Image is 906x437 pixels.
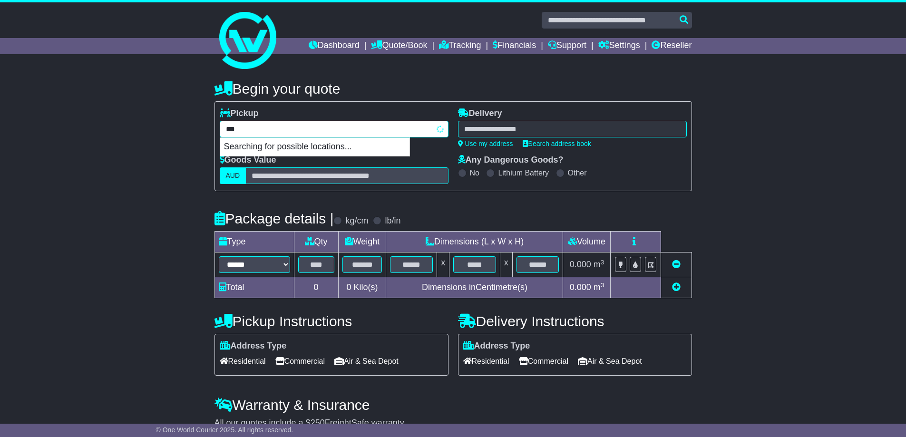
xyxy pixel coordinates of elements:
sup: 3 [601,282,604,289]
div: All our quotes include a $ FreightSafe warranty. [214,418,692,428]
h4: Begin your quote [214,81,692,97]
label: Lithium Battery [498,168,549,177]
label: No [470,168,479,177]
span: Residential [463,354,509,369]
a: Tracking [439,38,481,54]
a: Use my address [458,140,513,147]
p: Searching for possible locations... [220,138,409,156]
label: Other [568,168,587,177]
a: Support [548,38,586,54]
span: Commercial [519,354,568,369]
span: 250 [311,418,325,427]
td: Type [214,232,294,252]
td: 0 [294,277,338,298]
span: Commercial [275,354,325,369]
td: Weight [338,232,386,252]
span: 0.000 [570,282,591,292]
label: Pickup [220,108,259,119]
label: Goods Value [220,155,276,165]
td: Dimensions (L x W x H) [386,232,563,252]
span: m [594,260,604,269]
typeahead: Please provide city [220,121,448,137]
td: Total [214,277,294,298]
td: x [437,252,449,277]
td: Volume [563,232,611,252]
span: Residential [220,354,266,369]
h4: Warranty & Insurance [214,397,692,413]
label: Delivery [458,108,502,119]
h4: Pickup Instructions [214,313,448,329]
a: Add new item [672,282,681,292]
h4: Delivery Instructions [458,313,692,329]
td: Qty [294,232,338,252]
span: Air & Sea Depot [334,354,399,369]
span: 0 [346,282,351,292]
a: Search address book [523,140,591,147]
label: Any Dangerous Goods? [458,155,564,165]
a: Financials [493,38,536,54]
sup: 3 [601,259,604,266]
a: Reseller [652,38,692,54]
label: Address Type [463,341,530,351]
label: Address Type [220,341,287,351]
h4: Package details | [214,211,334,226]
span: © One World Courier 2025. All rights reserved. [156,426,293,434]
span: m [594,282,604,292]
label: kg/cm [345,216,368,226]
label: AUD [220,167,246,184]
a: Settings [598,38,640,54]
td: x [500,252,512,277]
td: Kilo(s) [338,277,386,298]
label: lb/in [385,216,400,226]
td: Dimensions in Centimetre(s) [386,277,563,298]
a: Quote/Book [371,38,427,54]
a: Dashboard [309,38,360,54]
span: 0.000 [570,260,591,269]
span: Air & Sea Depot [578,354,642,369]
a: Remove this item [672,260,681,269]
